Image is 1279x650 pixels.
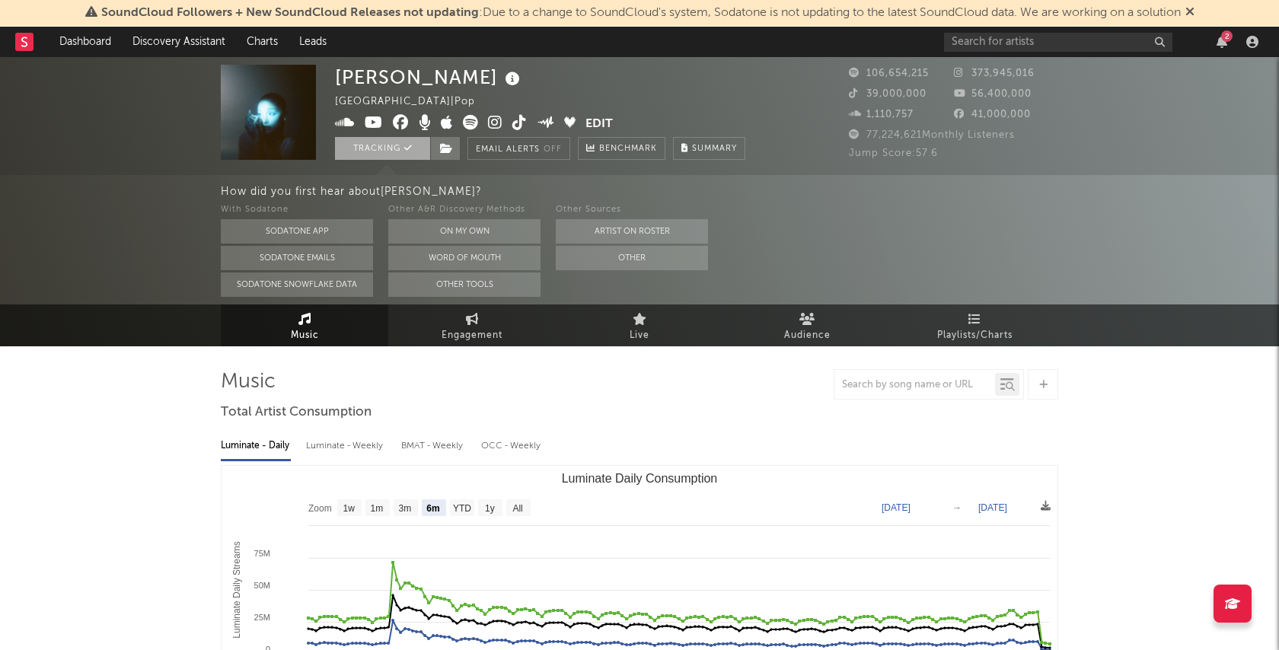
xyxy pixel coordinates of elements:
[221,433,291,459] div: Luminate - Daily
[954,69,1035,78] span: 373,945,016
[1221,30,1233,42] div: 2
[1185,7,1194,19] span: Dismiss
[101,7,479,19] span: SoundCloud Followers + New SoundCloud Releases not updating
[388,219,541,244] button: On My Own
[221,246,373,270] button: Sodatone Emails
[335,93,493,111] div: [GEOGRAPHIC_DATA] | Pop
[442,327,502,345] span: Engagement
[291,327,319,345] span: Music
[849,130,1015,140] span: 77,224,621 Monthly Listeners
[882,502,911,513] text: [DATE]
[388,272,541,297] button: Other Tools
[221,403,372,422] span: Total Artist Consumption
[544,145,562,154] em: Off
[723,304,891,346] a: Audience
[388,246,541,270] button: Word Of Mouth
[834,379,995,391] input: Search by song name or URL
[308,503,332,514] text: Zoom
[585,115,613,134] button: Edit
[849,89,927,99] span: 39,000,000
[254,549,270,558] text: 75M
[221,272,373,297] button: Sodatone Snowflake Data
[1217,36,1227,48] button: 2
[562,472,718,485] text: Luminate Daily Consumption
[673,137,745,160] button: Summary
[692,145,737,153] span: Summary
[236,27,289,57] a: Charts
[221,304,388,346] a: Music
[937,327,1013,345] span: Playlists/Charts
[343,503,356,514] text: 1w
[101,7,1181,19] span: : Due to a change to SoundCloud's system, Sodatone is not updating to the latest SoundCloud data....
[231,541,242,638] text: Luminate Daily Streams
[335,137,430,160] button: Tracking
[556,304,723,346] a: Live
[49,27,122,57] a: Dashboard
[891,304,1058,346] a: Playlists/Charts
[954,89,1032,99] span: 56,400,000
[630,327,649,345] span: Live
[306,433,386,459] div: Luminate - Weekly
[556,219,708,244] button: Artist on Roster
[122,27,236,57] a: Discovery Assistant
[401,433,466,459] div: BMAT - Weekly
[578,137,665,160] a: Benchmark
[221,201,373,219] div: With Sodatone
[784,327,831,345] span: Audience
[254,613,270,622] text: 25M
[426,503,439,514] text: 6m
[599,140,657,158] span: Benchmark
[388,304,556,346] a: Engagement
[849,110,914,119] span: 1,110,757
[221,219,373,244] button: Sodatone App
[512,503,522,514] text: All
[467,137,570,160] button: Email AlertsOff
[481,433,542,459] div: OCC - Weekly
[954,110,1031,119] span: 41,000,000
[849,69,929,78] span: 106,654,215
[221,183,1279,201] div: How did you first hear about [PERSON_NAME] ?
[289,27,337,57] a: Leads
[388,201,541,219] div: Other A&R Discovery Methods
[485,503,495,514] text: 1y
[371,503,384,514] text: 1m
[556,246,708,270] button: Other
[952,502,962,513] text: →
[453,503,471,514] text: YTD
[335,65,524,90] div: [PERSON_NAME]
[849,148,938,158] span: Jump Score: 57.6
[978,502,1007,513] text: [DATE]
[944,33,1172,52] input: Search for artists
[254,581,270,590] text: 50M
[556,201,708,219] div: Other Sources
[399,503,412,514] text: 3m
